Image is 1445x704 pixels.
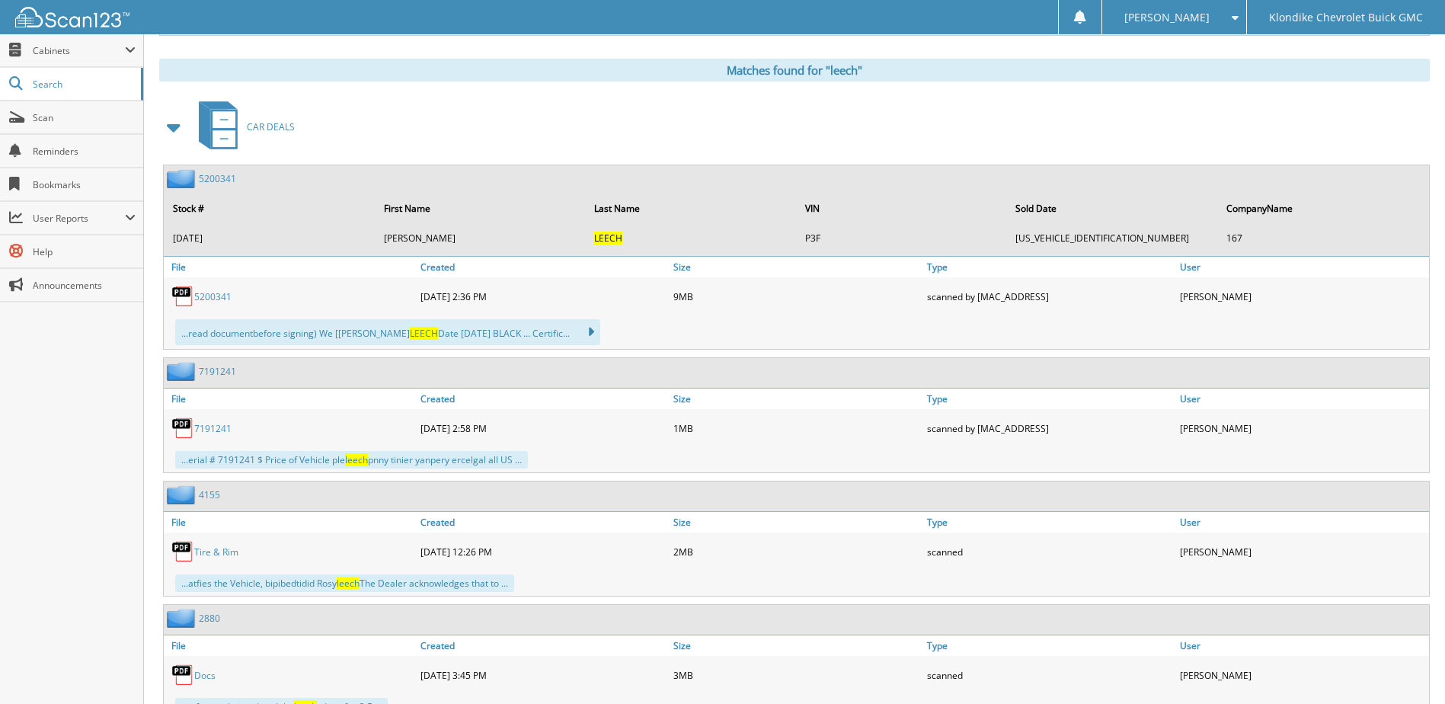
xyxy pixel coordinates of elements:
div: [PERSON_NAME] [1176,660,1429,690]
span: User Reports [33,212,125,225]
span: Help [33,245,136,258]
div: [PERSON_NAME] [1176,413,1429,443]
a: User [1176,257,1429,277]
th: Sold Date [1008,193,1217,224]
div: [DATE] 3:45 PM [417,660,670,690]
span: Bookmarks [33,178,136,191]
a: Size [670,257,922,277]
a: Size [670,389,922,409]
span: Announcements [33,279,136,292]
img: PDF.png [171,417,194,440]
td: 167 [1219,226,1428,251]
td: P3F [798,226,1007,251]
a: Size [670,512,922,533]
a: 5200341 [194,290,232,303]
th: CompanyName [1219,193,1428,224]
a: Size [670,635,922,656]
a: Created [417,257,670,277]
span: leech [345,453,368,466]
span: LEECH [594,232,622,245]
a: 4155 [199,488,220,501]
a: 2880 [199,612,220,625]
th: First Name [376,193,586,224]
div: [PERSON_NAME] [1176,536,1429,567]
iframe: Chat Widget [1369,631,1445,704]
img: scan123-logo-white.svg [15,7,129,27]
a: Type [923,635,1176,656]
span: Scan [33,111,136,124]
span: Cabinets [33,44,125,57]
th: Last Name [587,193,796,224]
div: [DATE] 12:26 PM [417,536,670,567]
a: User [1176,512,1429,533]
td: [US_VEHICLE_IDENTIFICATION_NUMBER] [1008,226,1217,251]
a: CAR DEALS [190,97,295,157]
th: Stock # [165,193,375,224]
span: leech [337,577,360,590]
div: 9MB [670,281,922,312]
div: scanned [923,536,1176,567]
img: PDF.png [171,664,194,686]
img: folder2.png [167,609,199,628]
div: 2MB [670,536,922,567]
div: scanned [923,660,1176,690]
a: Type [923,389,1176,409]
a: File [164,389,417,409]
div: 3MB [670,660,922,690]
div: Matches found for "leech" [159,59,1430,82]
a: User [1176,635,1429,656]
a: Type [923,257,1176,277]
img: PDF.png [171,540,194,563]
img: folder2.png [167,169,199,188]
th: VIN [798,193,1007,224]
a: 7191241 [199,365,236,378]
div: [DATE] 2:36 PM [417,281,670,312]
span: Search [33,78,133,91]
div: 1MB [670,413,922,443]
span: Klondike Chevrolet Buick GMC [1269,13,1423,22]
div: [PERSON_NAME] [1176,281,1429,312]
a: Docs [194,669,216,682]
a: Type [923,512,1176,533]
a: Created [417,389,670,409]
a: 7191241 [194,422,232,435]
a: Created [417,512,670,533]
a: User [1176,389,1429,409]
img: PDF.png [171,285,194,308]
td: [PERSON_NAME] [376,226,586,251]
a: 5200341 [199,172,236,185]
a: Tire & Rim [194,546,238,558]
td: [DATE] [165,226,375,251]
img: folder2.png [167,485,199,504]
div: ...erial # 7191241 $ Price of Vehicle ple pnny tinier yanpery ercelgal all US ... [175,451,528,469]
a: File [164,257,417,277]
a: Created [417,635,670,656]
span: LEECH [410,327,438,340]
div: scanned by [MAC_ADDRESS] [923,281,1176,312]
a: File [164,635,417,656]
span: Reminders [33,145,136,158]
span: CAR DEALS [247,120,295,133]
a: File [164,512,417,533]
div: [DATE] 2:58 PM [417,413,670,443]
div: ...read documentbefore signing) We [[PERSON_NAME] Date [DATE] BLACK ... Certific... [175,319,600,345]
div: scanned by [MAC_ADDRESS] [923,413,1176,443]
img: folder2.png [167,362,199,381]
div: ...atfies the Vehicle, bipibedtidid Rosy The Dealer acknowledges that to ... [175,574,514,592]
span: [PERSON_NAME] [1124,13,1210,22]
